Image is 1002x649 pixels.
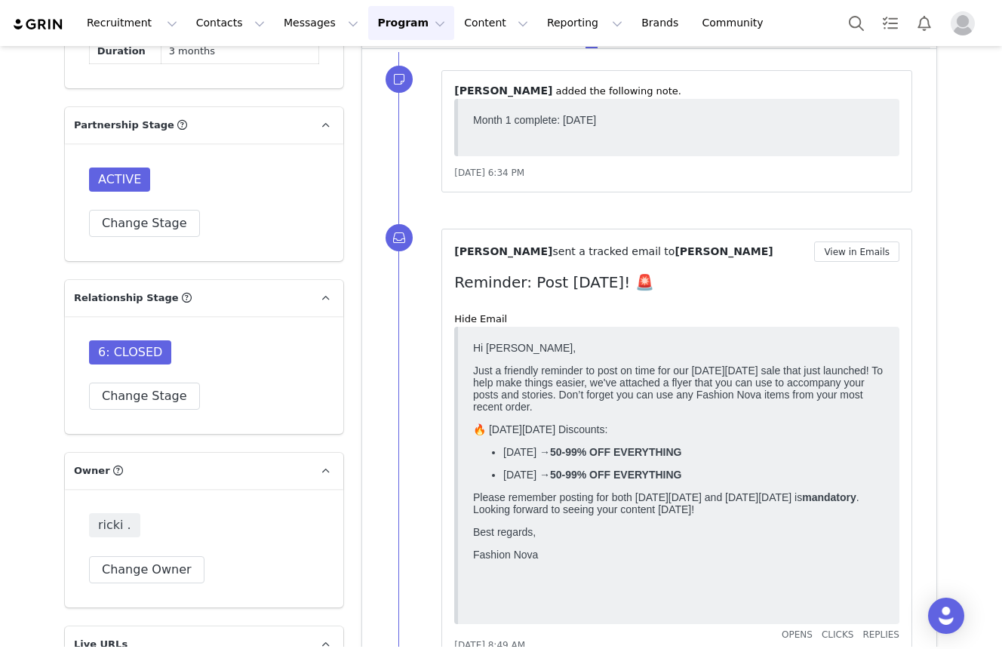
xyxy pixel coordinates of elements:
a: Brands [632,6,692,40]
img: grin logo [12,17,65,32]
a: Hide Email [454,313,507,324]
button: Profile [942,11,990,35]
span: Partnership Stage [74,118,174,133]
span: 6: CLOSED [89,340,171,364]
button: Reporting [538,6,632,40]
button: Notifications [908,6,941,40]
img: placeholder-profile.jpg [951,11,975,35]
p: Reminder: Post [DATE]! 🚨 [454,271,899,294]
span: Owner [74,463,110,478]
span: ricki . [89,513,140,537]
span: Opens [782,629,813,640]
p: Best regards, [6,190,417,202]
button: Contacts [187,6,274,40]
a: Community [693,6,779,40]
div: Open Intercom Messenger [928,598,964,634]
span: [PERSON_NAME] [675,245,773,257]
p: Just a friendly reminder to post on time for our [DATE][DATE] sale that just launched! To help ma... [6,29,417,77]
p: 🔥 [DATE][DATE] Discounts: [6,88,417,100]
span: [PERSON_NAME] [454,245,552,257]
button: Change Stage [89,383,200,410]
button: Change Stage [89,210,200,237]
span: sent a tracked email to [552,245,675,257]
p: Month 1 complete: [DATE] [6,6,417,18]
button: View in Emails [814,241,899,262]
strong: mandatory [335,155,389,168]
button: Recruitment [78,6,186,40]
p: [DATE] → [36,133,417,145]
a: Tasks [874,6,907,40]
span: Replies [862,629,899,640]
button: Content [455,6,537,40]
p: Fashion Nova [6,213,417,225]
button: Program [368,6,454,40]
strong: 50-99% OFF EVERYTHING [83,133,215,145]
p: Hi [PERSON_NAME], [6,6,417,18]
span: Relationship Stage [74,291,179,306]
p: Please remember posting for both [DATE][DATE] and [DATE][DATE] is . Looking forward to seeing you... [6,155,417,180]
p: ⁨ ⁩ ⁨added⁩ the following note. [454,83,899,99]
span: Clicks [822,629,853,640]
strong: 50-99% OFF EVERYTHING [83,110,215,122]
span: ACTIVE [89,168,150,192]
span: [PERSON_NAME] [454,85,552,97]
button: Messages [275,6,367,40]
button: Search [840,6,873,40]
td: Duration [90,38,161,64]
p: [DATE] → [36,110,417,122]
button: Change Owner [89,556,204,583]
td: 3 months [161,38,318,64]
span: [DATE] 6:34 PM [454,168,524,178]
